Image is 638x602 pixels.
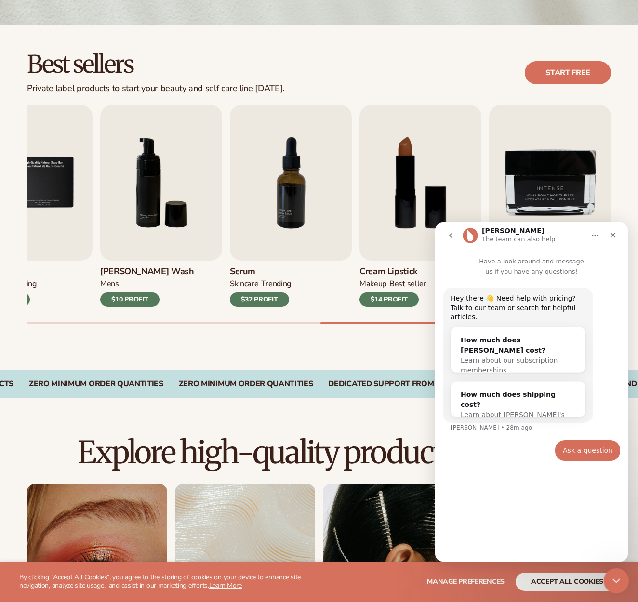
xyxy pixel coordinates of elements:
[100,105,222,307] a: 6 / 9
[230,292,289,307] div: $32 PROFIT
[230,279,258,289] div: SKINCARE
[19,574,309,590] p: By clicking "Accept All Cookies", you agree to the storing of cookies on your device to enhance s...
[427,577,505,586] span: Manage preferences
[525,61,611,84] a: Start free
[209,581,242,590] a: Learn More
[516,573,619,591] button: accept all cookies
[359,279,386,289] div: MAKEUP
[7,279,36,289] div: TRENDING
[604,568,629,594] iframe: Intercom live chat
[100,292,159,307] div: $10 PROFIT
[27,83,284,94] div: Private label products to start your beauty and self care line [DATE].
[179,380,313,389] div: Zero Minimum Order QuantitieS
[389,279,426,289] div: BEST SELLER
[29,380,163,389] div: Zero Minimum Order QuantitieS
[230,105,352,307] a: 7 / 9
[359,105,481,307] a: 8 / 9
[359,266,426,277] h3: Cream Lipstick
[359,292,419,307] div: $14 PROFIT
[427,573,505,591] button: Manage preferences
[100,279,119,289] div: mens
[230,266,291,277] h3: Serum
[27,436,611,469] h2: Explore high-quality product formulas
[100,266,194,277] h3: [PERSON_NAME] Wash
[261,279,291,289] div: TRENDING
[328,380,502,389] div: Dedicated Support From Beauty Experts
[27,52,284,78] h2: Best sellers
[435,222,628,562] iframe: Intercom live chat
[489,105,611,307] a: 9 / 9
